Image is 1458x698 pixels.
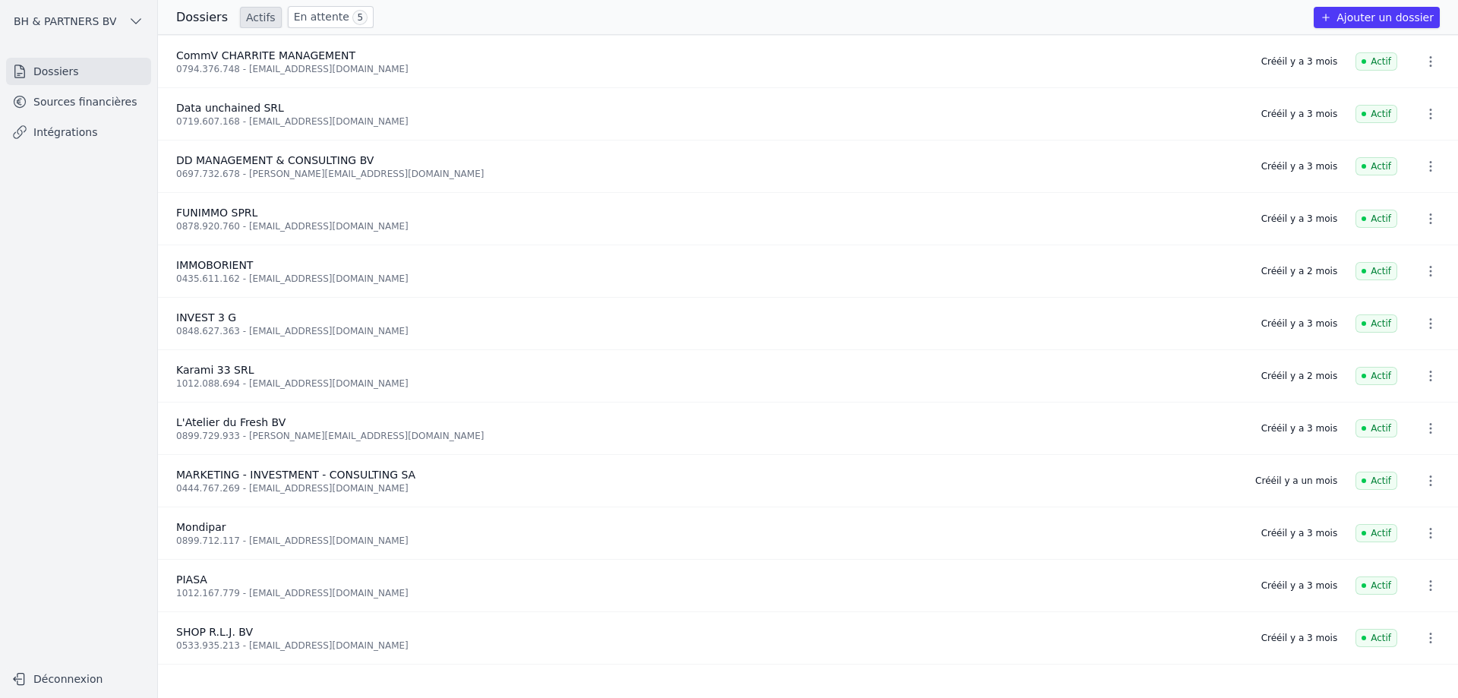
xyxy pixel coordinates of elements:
div: Créé il y a 2 mois [1261,370,1337,382]
div: 0848.627.363 - [EMAIL_ADDRESS][DOMAIN_NAME] [176,325,1243,337]
div: 0435.611.162 - [EMAIL_ADDRESS][DOMAIN_NAME] [176,273,1243,285]
div: Créé il y a 3 mois [1261,422,1337,434]
button: Déconnexion [6,667,151,691]
span: Actif [1355,629,1397,647]
a: En attente 5 [288,6,374,28]
div: Créé il y a un mois [1255,475,1337,487]
span: Actif [1355,419,1397,437]
div: 0878.920.760 - [EMAIL_ADDRESS][DOMAIN_NAME] [176,220,1243,232]
span: SHOP R.L.J. BV [176,626,253,638]
a: Sources financières [6,88,151,115]
span: CommV CHARRITE MANAGEMENT [176,49,355,62]
div: 0444.767.269 - [EMAIL_ADDRESS][DOMAIN_NAME] [176,482,1237,494]
span: Data unchained SRL [176,102,284,114]
div: 1012.088.694 - [EMAIL_ADDRESS][DOMAIN_NAME] [176,377,1243,390]
span: PIASA [176,573,207,586]
div: Créé il y a 2 mois [1261,265,1337,277]
div: Créé il y a 3 mois [1261,527,1337,539]
a: Actifs [240,7,282,28]
div: 0899.729.933 - [PERSON_NAME][EMAIL_ADDRESS][DOMAIN_NAME] [176,430,1243,442]
span: 5 [352,10,368,25]
div: 1012.167.779 - [EMAIL_ADDRESS][DOMAIN_NAME] [176,587,1243,599]
span: Actif [1355,105,1397,123]
span: FUNIMMO SPRL [176,207,257,219]
div: 0719.607.168 - [EMAIL_ADDRESS][DOMAIN_NAME] [176,115,1243,128]
span: Actif [1355,524,1397,542]
div: Créé il y a 3 mois [1261,580,1337,592]
div: Créé il y a 3 mois [1261,108,1337,120]
span: Actif [1355,210,1397,228]
button: BH & PARTNERS BV [6,9,151,33]
div: Créé il y a 3 mois [1261,632,1337,644]
span: DD MANAGEMENT & CONSULTING BV [176,154,374,166]
a: Dossiers [6,58,151,85]
span: Actif [1355,314,1397,333]
div: Créé il y a 3 mois [1261,160,1337,172]
span: L'Atelier du Fresh BV [176,416,286,428]
span: Mondipar [176,521,226,533]
span: Actif [1355,52,1397,71]
div: 0794.376.748 - [EMAIL_ADDRESS][DOMAIN_NAME] [176,63,1243,75]
div: 0899.712.117 - [EMAIL_ADDRESS][DOMAIN_NAME] [176,535,1243,547]
span: Actif [1355,157,1397,175]
h3: Dossiers [176,8,228,27]
div: Créé il y a 3 mois [1261,213,1337,225]
div: 0697.732.678 - [PERSON_NAME][EMAIL_ADDRESS][DOMAIN_NAME] [176,168,1243,180]
a: Intégrations [6,118,151,146]
span: Karami 33 SRL [176,364,254,376]
div: 0533.935.213 - [EMAIL_ADDRESS][DOMAIN_NAME] [176,640,1243,652]
span: Actif [1355,262,1397,280]
span: IMMOBORIENT [176,259,253,271]
span: Actif [1355,576,1397,595]
div: Créé il y a 3 mois [1261,317,1337,330]
span: BH & PARTNERS BV [14,14,116,29]
span: MARKETING - INVESTMENT - CONSULTING SA [176,469,415,481]
span: Actif [1355,472,1397,490]
span: Actif [1355,367,1397,385]
span: INVEST 3 G [176,311,236,324]
button: Ajouter un dossier [1314,7,1440,28]
div: Créé il y a 3 mois [1261,55,1337,68]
